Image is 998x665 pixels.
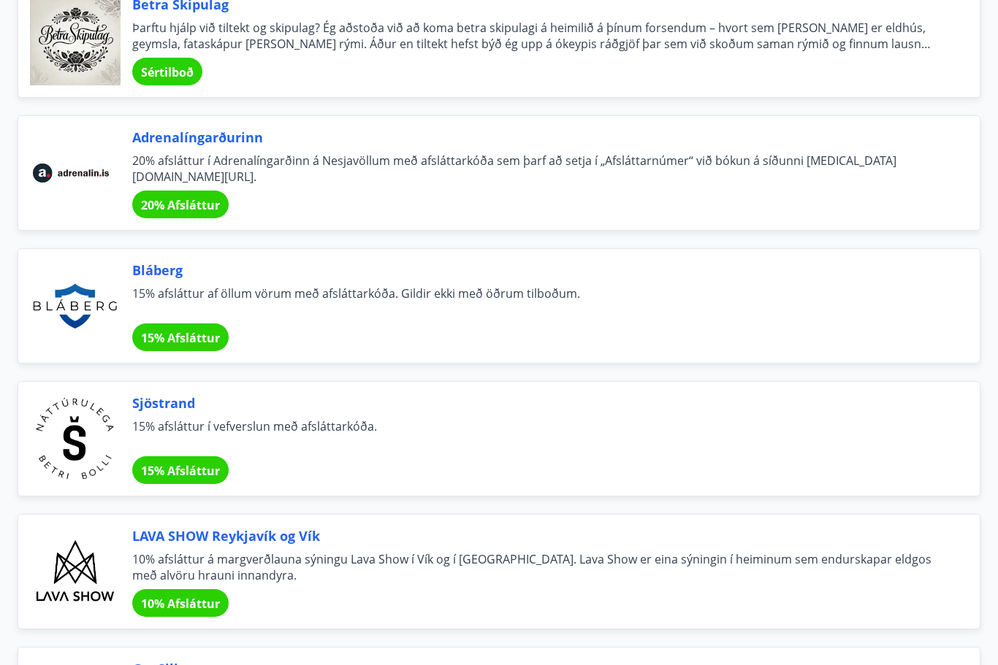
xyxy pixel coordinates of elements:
[132,527,945,546] span: LAVA SHOW Reykjavík og Vík
[141,464,220,480] span: 15% Afsláttur
[132,419,945,451] span: 15% afsláttur í vefverslun með afsláttarkóða.
[132,128,945,147] span: Adrenalíngarðurinn
[132,261,945,280] span: Bláberg
[141,331,220,347] span: 15% Afsláttur
[141,596,220,612] span: 10% Afsláttur
[141,65,194,81] span: Sértilboð
[132,153,945,185] span: 20% afsláttur í Adrenalíngarðinn á Nesjavöllum með afsláttarkóða sem þarf að setja í „Afsláttarnú...
[132,552,945,584] span: 10% afsláttur á margverðlauna sýningu Lava Show í Vík og í [GEOGRAPHIC_DATA]. Lava Show er eina s...
[132,286,945,318] span: 15% afsláttur af öllum vörum með afsláttarkóða. Gildir ekki með öðrum tilboðum.
[141,198,220,214] span: 20% Afsláttur
[132,20,945,53] span: Þarftu hjálp við tiltekt og skipulag? Ég aðstoða við að koma betra skipulagi á heimilið á þínum f...
[132,394,945,413] span: Sjöstrand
